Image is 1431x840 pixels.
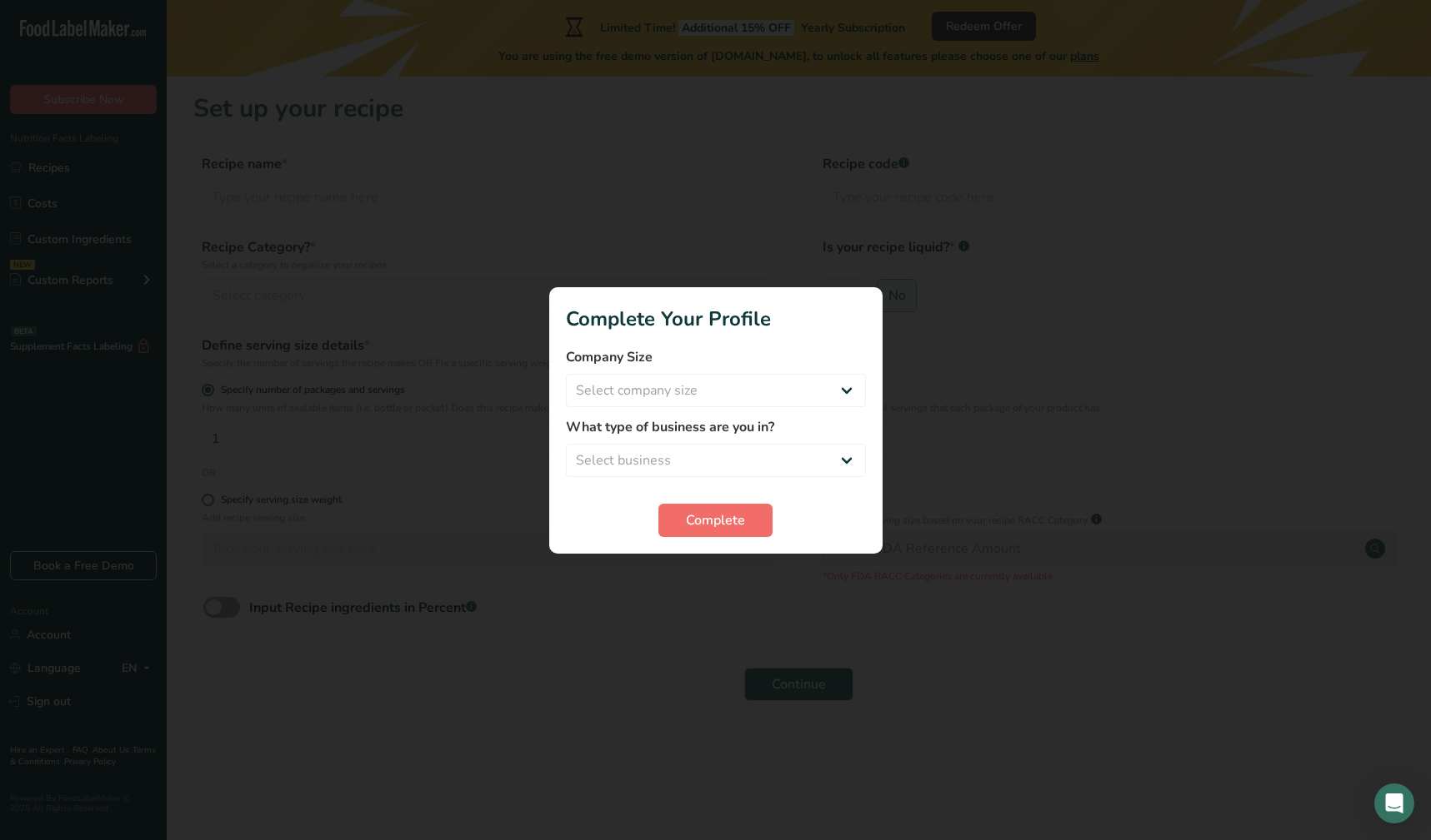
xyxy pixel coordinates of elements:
label: Company Size [566,347,866,367]
span: Complete [686,510,745,530]
label: What type of business are you in? [566,417,866,437]
div: Open Intercom Messenger [1374,783,1414,823]
button: Complete [658,504,773,537]
h1: Complete Your Profile [566,304,866,334]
